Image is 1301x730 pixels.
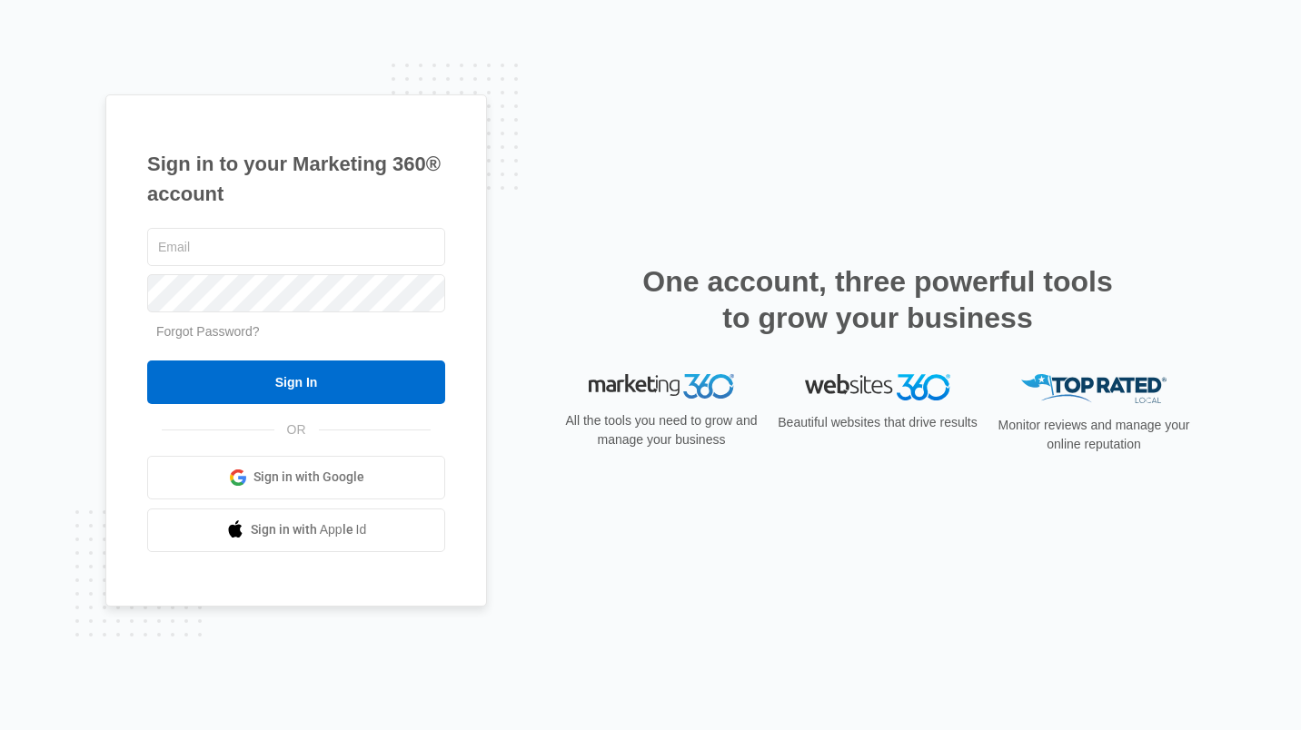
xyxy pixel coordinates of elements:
[776,413,979,432] p: Beautiful websites that drive results
[251,520,367,539] span: Sign in with Apple Id
[992,416,1196,454] p: Monitor reviews and manage your online reputation
[560,411,763,449] p: All the tools you need to grow and manage your business
[253,468,364,487] span: Sign in with Google
[274,420,319,439] span: OR
[147,508,445,552] a: Sign in with Apple Id
[637,263,1118,336] h2: One account, three powerful tools to grow your business
[147,456,445,499] a: Sign in with Google
[1021,374,1167,404] img: Top Rated Local
[147,228,445,266] input: Email
[589,374,734,400] img: Marketing 360
[805,374,950,400] img: Websites 360
[156,324,260,339] a: Forgot Password?
[147,360,445,404] input: Sign In
[147,149,445,209] h1: Sign in to your Marketing 360® account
